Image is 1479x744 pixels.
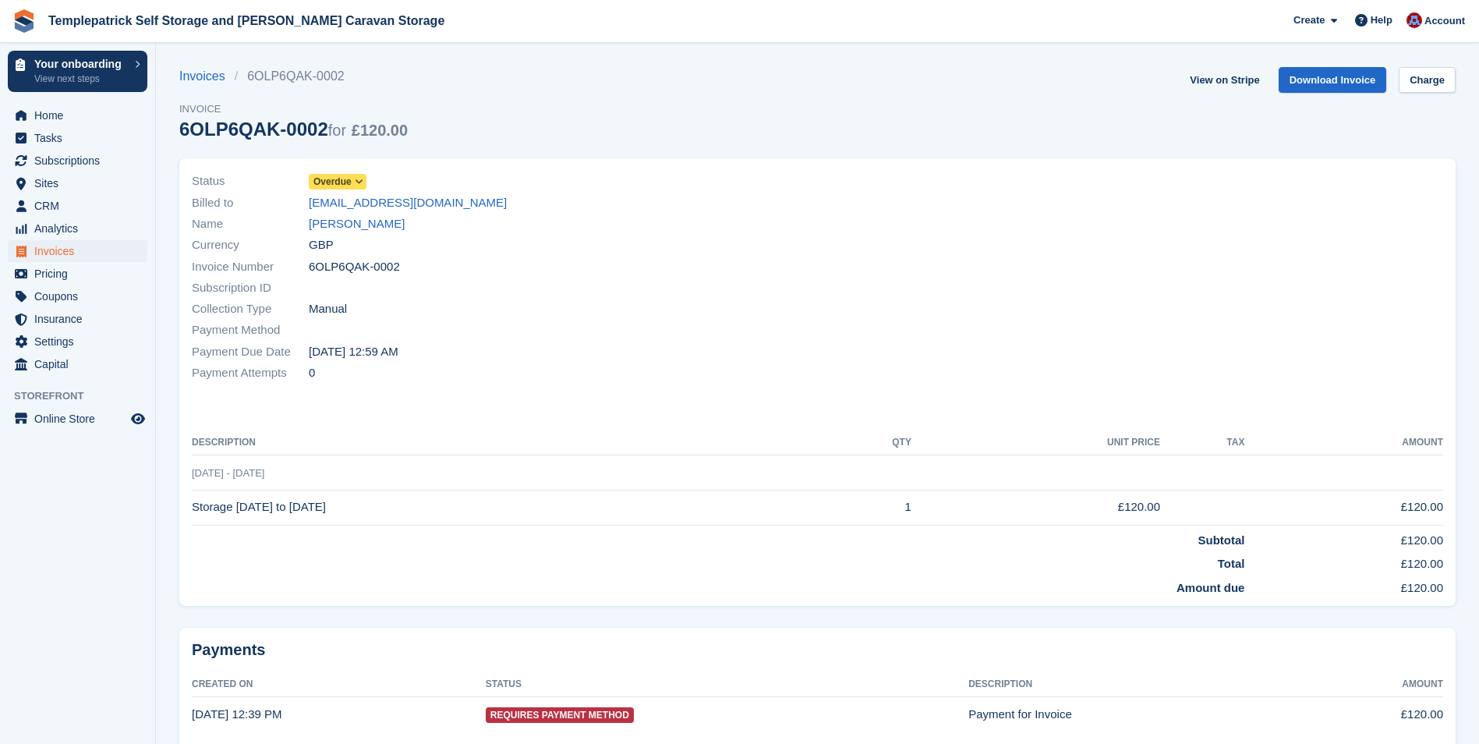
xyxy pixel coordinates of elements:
span: Billed to [192,194,309,212]
a: menu [8,150,147,172]
span: Online Store [34,408,128,430]
span: for [328,122,346,139]
a: Invoices [179,67,235,86]
span: Coupons [34,285,128,307]
strong: Subtotal [1198,533,1244,547]
a: View on Stripe [1184,67,1265,93]
span: Subscription ID [192,279,309,297]
span: £120.00 [352,122,408,139]
img: stora-icon-8386f47178a22dfd0bd8f6a31ec36ba5ce8667c1dd55bd0f319d3a0aa187defe.svg [12,9,36,33]
span: Name [192,215,309,233]
td: £120.00 [1244,490,1443,525]
span: Manual [309,300,347,318]
a: menu [8,353,147,375]
h2: Payments [192,640,1443,660]
span: Sites [34,172,128,194]
time: 2025-09-17 23:59:59 UTC [309,343,398,361]
time: 2025-09-17 11:39:30 UTC [192,707,282,721]
span: 6OLP6QAK-0002 [309,258,400,276]
span: Subscriptions [34,150,128,172]
td: £120.00 [1305,697,1443,732]
span: Payment Method [192,321,309,339]
a: menu [8,105,147,126]
span: Create [1293,12,1325,28]
p: View next steps [34,72,127,86]
span: Collection Type [192,300,309,318]
div: 6OLP6QAK-0002 [179,119,408,140]
span: Invoice [179,101,408,117]
a: menu [8,172,147,194]
span: Payment Attempts [192,364,309,382]
span: 0 [309,364,315,382]
a: menu [8,308,147,330]
span: Capital [34,353,128,375]
th: Unit Price [911,430,1160,455]
a: Overdue [309,172,366,190]
img: Leigh [1406,12,1422,28]
td: £120.00 [1244,573,1443,597]
td: 1 [821,490,911,525]
span: [DATE] - [DATE] [192,467,264,479]
span: Invoices [34,240,128,262]
th: Status [486,672,968,697]
a: Your onboarding View next steps [8,51,147,92]
span: Status [192,172,309,190]
td: £120.00 [1244,549,1443,573]
span: Insurance [34,308,128,330]
a: [PERSON_NAME] [309,215,405,233]
p: Your onboarding [34,58,127,69]
a: menu [8,240,147,262]
a: menu [8,218,147,239]
a: menu [8,195,147,217]
span: Settings [34,331,128,353]
span: Analytics [34,218,128,239]
td: £120.00 [1244,525,1443,549]
span: Invoice Number [192,258,309,276]
th: Created On [192,672,486,697]
span: Account [1424,13,1465,29]
td: Storage [DATE] to [DATE] [192,490,821,525]
span: Storefront [14,388,155,404]
span: Help [1371,12,1392,28]
a: Preview store [129,409,147,428]
a: menu [8,263,147,285]
a: menu [8,285,147,307]
a: [EMAIL_ADDRESS][DOMAIN_NAME] [309,194,507,212]
td: £120.00 [911,490,1160,525]
td: Payment for Invoice [968,697,1305,732]
th: QTY [821,430,911,455]
a: Download Invoice [1279,67,1387,93]
span: Overdue [313,175,352,189]
span: Pricing [34,263,128,285]
span: Home [34,105,128,126]
a: Templepatrick Self Storage and [PERSON_NAME] Caravan Storage [42,8,451,34]
span: GBP [309,236,334,254]
strong: Total [1218,557,1245,570]
strong: Amount due [1176,581,1245,594]
th: Amount [1244,430,1443,455]
th: Description [968,672,1305,697]
span: Requires Payment Method [486,707,634,723]
a: menu [8,331,147,353]
span: Currency [192,236,309,254]
th: Tax [1160,430,1244,455]
span: CRM [34,195,128,217]
th: Amount [1305,672,1443,697]
span: Tasks [34,127,128,149]
span: Payment Due Date [192,343,309,361]
a: menu [8,408,147,430]
a: menu [8,127,147,149]
nav: breadcrumbs [179,67,408,86]
th: Description [192,430,821,455]
a: Charge [1399,67,1456,93]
